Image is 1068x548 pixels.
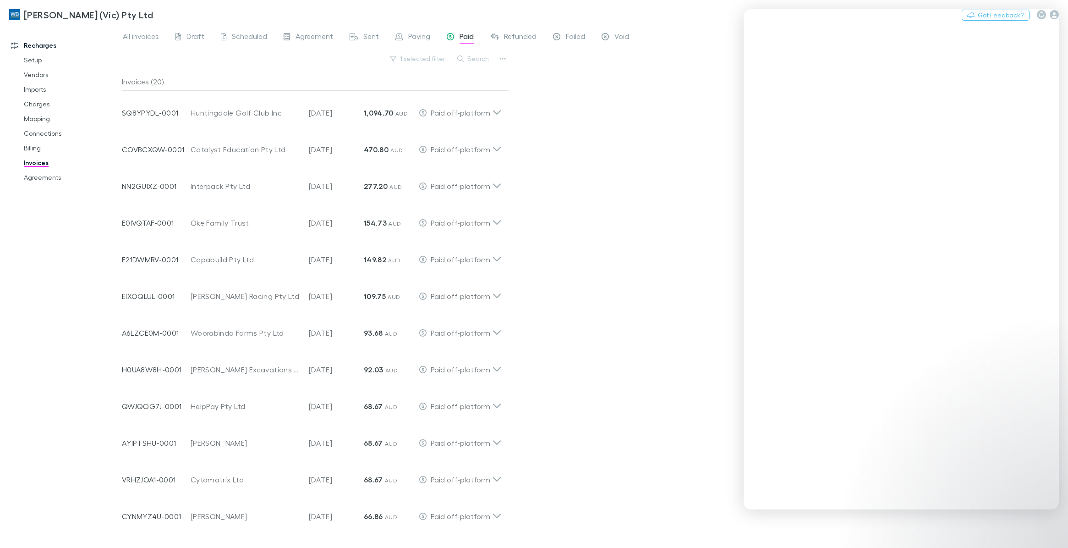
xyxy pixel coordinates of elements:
[309,401,364,412] p: [DATE]
[385,440,397,447] span: AUD
[385,53,451,64] button: 1 selected filter
[115,384,509,421] div: QWJQOG7J-0001HelpPay Pty Ltd[DATE]68.67 AUDPaid off-platform
[191,181,300,192] div: Interpack Pty Ltd
[364,108,394,117] strong: 1,094.70
[191,364,300,375] div: [PERSON_NAME] Excavations Unit Trust
[122,437,191,448] p: AYIPTSHU-0001
[431,328,490,337] span: Paid off-platform
[390,147,403,154] span: AUD
[191,254,300,265] div: Capabuild Pty Ltd
[191,107,300,118] div: Huntingdale Golf Club Inc
[364,402,383,411] strong: 68.67
[566,32,585,44] span: Failed
[122,254,191,265] p: E21DWMRV-0001
[385,477,397,484] span: AUD
[122,107,191,118] p: SQ8YPYDL-0001
[364,292,386,301] strong: 109.75
[309,144,364,155] p: [DATE]
[309,217,364,228] p: [DATE]
[364,328,383,338] strong: 93.68
[191,291,300,302] div: [PERSON_NAME] Racing Pty Ltd
[115,164,509,201] div: NN2GUIXZ-0001Interpack Pty Ltd[DATE]277.20 AUDPaid off-platform
[115,238,509,274] div: E21DWMRV-0001Capabuild Pty Ltd[DATE]149.82 AUDPaid off-platform
[460,32,474,44] span: Paid
[2,38,129,53] a: Recharges
[309,364,364,375] p: [DATE]
[389,220,401,227] span: AUD
[363,32,379,44] span: Sent
[364,145,389,154] strong: 470.80
[395,110,408,117] span: AUD
[122,401,191,412] p: QWJQOG7J-0001
[431,218,490,227] span: Paid off-platform
[191,511,300,522] div: [PERSON_NAME]
[15,155,129,170] a: Invoices
[15,111,129,126] a: Mapping
[431,438,490,447] span: Paid off-platform
[9,9,20,20] img: William Buck (Vic) Pty Ltd's Logo
[614,32,629,44] span: Void
[744,9,1059,509] iframe: Intercom live chat
[408,32,430,44] span: Paying
[385,330,397,337] span: AUD
[123,32,159,44] span: All invoices
[309,291,364,302] p: [DATE]
[115,127,509,164] div: COVBCXQW-0001Catalyst Education Pty Ltd[DATE]470.80 AUDPaid off-platform
[15,53,129,67] a: Setup
[364,182,388,191] strong: 277.20
[309,254,364,265] p: [DATE]
[364,365,383,374] strong: 92.03
[431,145,490,154] span: Paid off-platform
[309,437,364,448] p: [DATE]
[191,144,300,155] div: Catalyst Education Pty Ltd
[309,327,364,338] p: [DATE]
[122,364,191,375] p: H0UA8W8H-0001
[115,311,509,348] div: A6LZCE0M-0001Woorabinda Farms Pty Ltd[DATE]93.68 AUDPaid off-platform
[364,475,383,484] strong: 68.67
[186,32,204,44] span: Draft
[4,4,159,26] a: [PERSON_NAME] (Vic) Pty Ltd
[431,292,490,300] span: Paid off-platform
[364,512,383,521] strong: 66.86
[431,475,490,484] span: Paid off-platform
[309,511,364,522] p: [DATE]
[115,201,509,238] div: E0IVQTAF-0001Oke Family Trust[DATE]154.73 AUDPaid off-platform
[191,401,300,412] div: HelpPay Pty Ltd
[431,255,490,264] span: Paid off-platform
[388,293,400,300] span: AUD
[15,97,129,111] a: Charges
[191,217,300,228] div: Oke Family Trust
[309,474,364,485] p: [DATE]
[296,32,333,44] span: Agreement
[122,474,191,485] p: VRHZJOA1-0001
[431,512,490,520] span: Paid off-platform
[385,404,397,410] span: AUD
[115,458,509,494] div: VRHZJOA1-0001Cytomatrix Ltd[DATE]68.67 AUDPaid off-platform
[191,474,300,485] div: Cytomatrix Ltd
[385,514,397,520] span: AUD
[431,182,490,190] span: Paid off-platform
[388,257,400,264] span: AUD
[232,32,267,44] span: Scheduled
[309,181,364,192] p: [DATE]
[122,327,191,338] p: A6LZCE0M-0001
[364,438,383,448] strong: 68.67
[364,218,387,227] strong: 154.73
[191,437,300,448] div: [PERSON_NAME]
[504,32,537,44] span: Refunded
[431,365,490,374] span: Paid off-platform
[115,91,509,127] div: SQ8YPYDL-0001Huntingdale Golf Club Inc[DATE]1,094.70 AUDPaid off-platform
[115,421,509,458] div: AYIPTSHU-0001[PERSON_NAME][DATE]68.67 AUDPaid off-platform
[15,67,129,82] a: Vendors
[115,348,509,384] div: H0UA8W8H-0001[PERSON_NAME] Excavations Unit Trust[DATE]92.03 AUDPaid off-platform
[15,126,129,141] a: Connections
[122,511,191,522] p: CYNMYZ4U-0001
[115,274,509,311] div: EIXOQLUL-0001[PERSON_NAME] Racing Pty Ltd[DATE]109.75 AUDPaid off-platform
[122,144,191,155] p: COVBCXQW-0001
[15,141,129,155] a: Billing
[453,53,494,64] button: Search
[431,402,490,410] span: Paid off-platform
[122,217,191,228] p: E0IVQTAF-0001
[115,494,509,531] div: CYNMYZ4U-0001[PERSON_NAME][DATE]66.86 AUDPaid off-platform
[309,107,364,118] p: [DATE]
